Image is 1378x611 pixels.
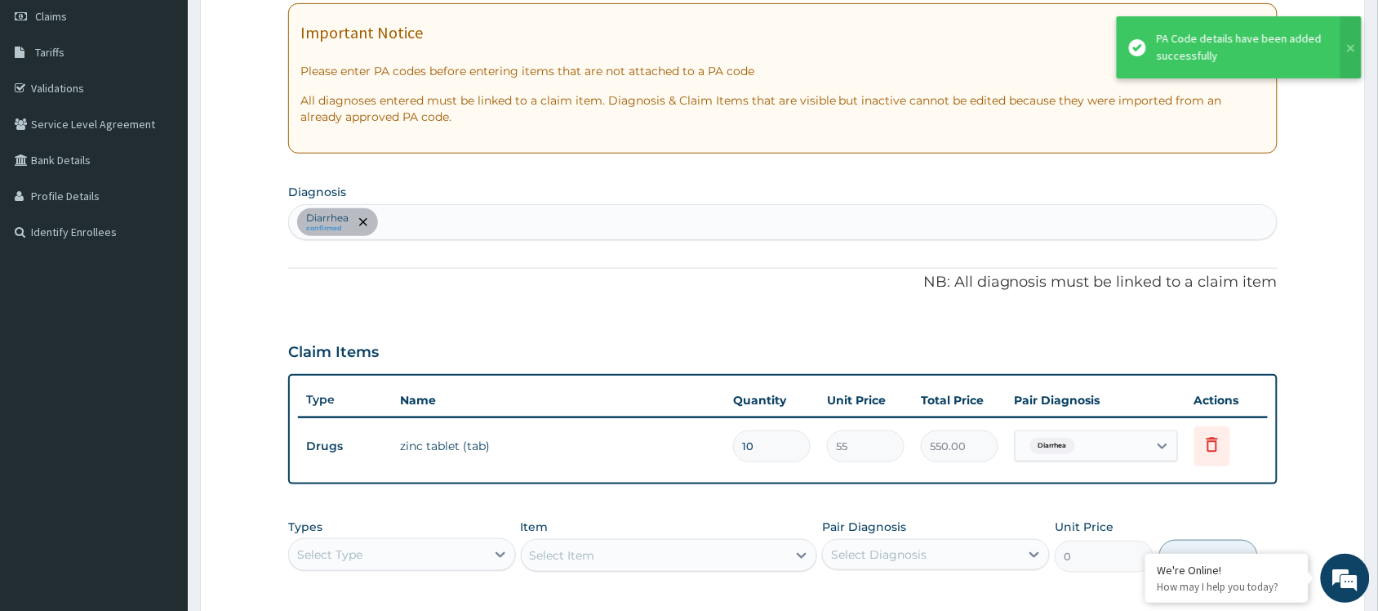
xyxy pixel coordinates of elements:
th: Pair Diagnosis [1007,384,1186,417]
div: Select Diagnosis [831,546,927,563]
p: NB: All diagnosis must be linked to a claim item [288,272,1278,293]
img: d_794563401_company_1708531726252_794563401 [30,82,66,123]
p: Diarrhea [306,212,349,225]
label: Pair Diagnosis [822,519,906,535]
p: Please enter PA codes before entering items that are not attached to a PA code [300,63,1265,79]
div: Minimize live chat window [268,8,307,47]
textarea: Type your message and hit 'Enter' [8,424,311,481]
button: Add [1159,540,1258,573]
span: remove selection option [356,215,371,230]
h3: Claim Items [288,344,379,362]
div: Chat with us now [85,91,274,113]
div: PA Code details have been added successfully [1157,30,1325,65]
span: Tariffs [35,45,64,60]
small: confirmed [306,225,349,233]
th: Unit Price [819,384,913,417]
span: We're online! [95,194,225,359]
div: We're Online! [1158,563,1296,578]
th: Total Price [913,384,1007,417]
th: Actions [1186,384,1268,417]
label: Diagnosis [288,184,346,200]
label: Item [521,519,549,535]
p: How may I help you today? [1158,580,1296,594]
div: Select Type [297,546,362,563]
th: Quantity [725,384,819,417]
h1: Important Notice [300,24,423,42]
label: Types [288,520,322,534]
th: Type [298,385,392,415]
th: Name [392,384,725,417]
td: zinc tablet (tab) [392,430,725,462]
span: Claims [35,9,67,24]
p: All diagnoses entered must be linked to a claim item. Diagnosis & Claim Items that are visible bu... [300,92,1265,125]
td: Drugs [298,431,392,462]
label: Unit Price [1055,519,1114,535]
span: Diarrhea [1030,438,1075,454]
